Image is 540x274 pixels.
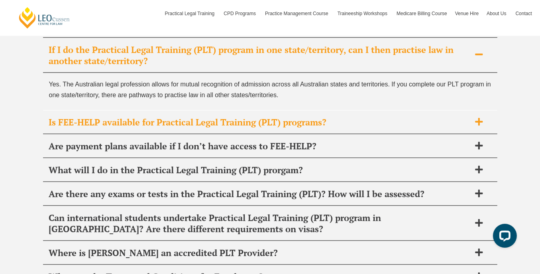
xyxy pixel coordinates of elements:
span: Yes. The Australian legal profession allows for mutual recognition of admission across all Austra... [49,81,491,98]
a: CPD Programs [220,2,261,25]
iframe: LiveChat chat widget [487,221,520,254]
span: Where is [PERSON_NAME] an accredited PLT Provider? [49,247,471,258]
a: About Us [483,2,511,25]
span: If I do the Practical Legal Training (PLT) program in one state/territory, can I then practise la... [49,44,471,67]
a: Medicare Billing Course [393,2,451,25]
a: Venue Hire [451,2,483,25]
a: Contact [512,2,536,25]
a: Traineeship Workshops [334,2,393,25]
a: Practical Legal Training [161,2,220,25]
span: Are there any exams or tests in the Practical Legal Training (PLT)? How will I be assessed? [49,188,471,200]
a: Practice Management Course [261,2,334,25]
span: Are payment plans available if I don’t have access to FEE-HELP? [49,141,471,152]
span: What will I do in the Practical Legal Training (PLT) prorgam? [49,164,471,176]
span: Is FEE-HELP available for Practical Legal Training (PLT) programs? [49,117,471,128]
a: [PERSON_NAME] Centre for Law [18,6,71,29]
span: Can international students undertake Practical Legal Training (PLT) program in [GEOGRAPHIC_DATA]?... [49,212,471,235]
